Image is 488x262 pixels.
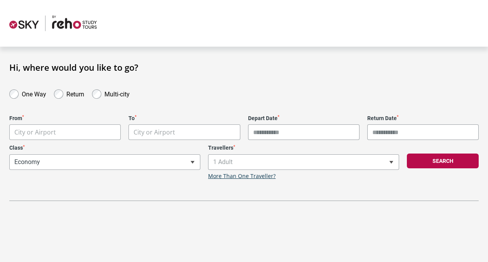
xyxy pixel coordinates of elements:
[9,62,479,72] h1: Hi, where would you like to go?
[9,115,121,122] label: From
[208,155,399,169] span: 1 Adult
[129,124,240,140] span: City or Airport
[248,115,359,122] label: Depart Date
[208,145,399,151] label: Travellers
[14,128,56,136] span: City or Airport
[9,154,200,170] span: Economy
[9,145,200,151] label: Class
[208,154,399,170] span: 1 Adult
[129,115,240,122] label: To
[104,89,130,98] label: Multi-city
[407,154,479,168] button: Search
[367,115,479,122] label: Return Date
[10,125,120,140] span: City or Airport
[66,89,84,98] label: Return
[208,173,276,180] a: More Than One Traveller?
[10,155,200,169] span: Economy
[9,124,121,140] span: City or Airport
[134,128,175,136] span: City or Airport
[129,125,240,140] span: City or Airport
[22,89,46,98] label: One Way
